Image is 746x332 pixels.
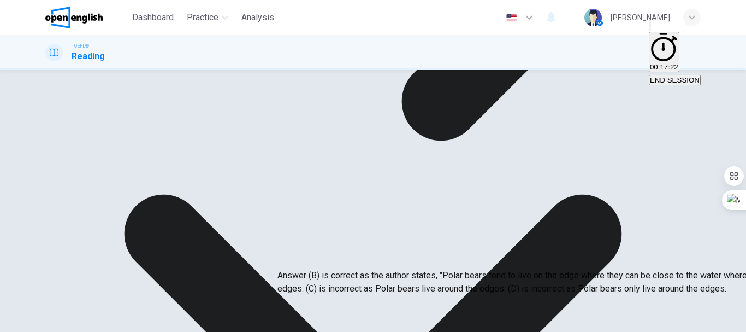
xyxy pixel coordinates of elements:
[187,11,218,24] span: Practice
[72,50,105,63] h1: Reading
[649,19,701,32] div: Mute
[649,32,701,73] div: Hide
[72,42,89,50] span: TOEFL®
[505,14,518,22] img: en
[650,63,678,71] span: 00:17:22
[45,7,103,28] img: OpenEnglish logo
[584,9,602,26] img: Profile picture
[132,11,174,24] span: Dashboard
[241,11,274,24] span: Analysis
[611,11,670,24] div: [PERSON_NAME]
[650,76,700,84] span: END SESSION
